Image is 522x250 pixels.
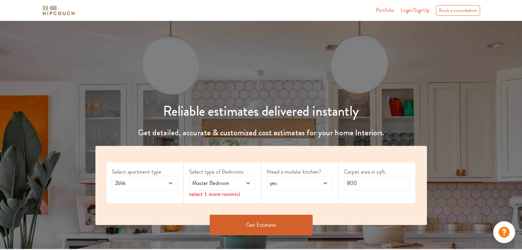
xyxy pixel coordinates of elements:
label: Carpet area in sqft. [344,168,410,176]
div: select 1 more room(s) [189,190,255,198]
span: logo-horizontal.svg [42,3,76,18]
span: 2bhk [114,179,159,187]
span: yes [268,179,313,187]
a: Portfolio [376,6,394,14]
div: Book a consultation [436,5,480,16]
img: logo-horizontal.svg [42,4,76,16]
label: Select apartment type [112,168,178,176]
input: Enter area sqft [344,176,410,190]
label: Need a modular kitchen? [267,168,333,176]
span: Master Bedroom [191,179,236,187]
h1: Reliable estimates delivered instantly [91,103,431,120]
button: Get Estimate [210,215,313,235]
label: Select type of Bedrooms [189,168,255,176]
h4: Get detailed, accurate & customized cost estimates for your home Interiors. [91,128,431,138]
span: Login/SignUp [401,6,430,14]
